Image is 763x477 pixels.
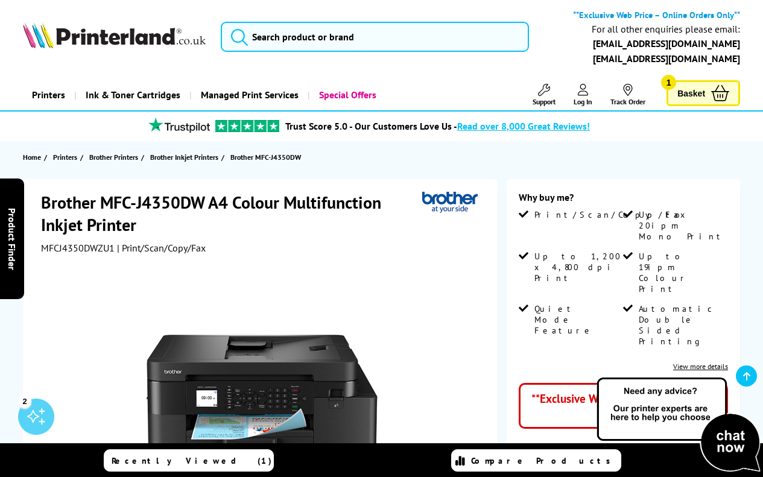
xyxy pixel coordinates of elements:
[18,394,31,408] div: 2
[533,97,556,106] span: Support
[555,441,613,463] span: £138.25
[285,120,590,132] a: Trust Score 5.0 - Our Customers Love Us -Read over 8,000 Great Reviews!
[610,84,645,106] a: Track Order
[593,52,740,65] a: [EMAIL_ADDRESS][DOMAIN_NAME]
[23,22,206,48] img: Printerland Logo
[639,209,726,242] span: Up to 20ipm Mono Print
[86,80,180,110] span: Ink & Toner Cartridges
[519,383,728,429] div: **Exclusive Web Price - Online Orders Only**
[150,151,218,163] span: Brother Inkjet Printers
[150,151,221,163] a: Brother Inkjet Printers
[23,151,41,163] span: Home
[53,151,77,163] span: Printers
[215,120,279,132] img: trustpilot rating
[53,151,80,163] a: Printers
[534,209,689,220] span: Print/Scan/Copy/Fax
[6,207,18,270] span: Product Finder
[23,80,74,110] a: Printers
[189,80,308,110] a: Managed Print Services
[308,80,385,110] a: Special Offers
[117,242,206,254] span: | Print/Scan/Copy/Fax
[41,191,422,236] h1: Brother MFC-J4350DW A4 Colour Multifunction Inkjet Printer
[230,153,301,162] span: Brother MFC-J4350DW
[639,251,726,294] span: Up to 19ipm Colour Print
[677,85,705,101] span: Basket
[471,455,617,466] span: Compare Products
[574,84,592,106] a: Log In
[533,84,556,106] a: Support
[519,191,728,209] div: Why buy me?
[574,97,592,106] span: Log In
[89,151,141,163] a: Brother Printers
[673,362,728,371] a: View more details
[89,151,138,163] span: Brother Printers
[451,449,621,472] a: Compare Products
[41,242,115,254] span: MFCJ4350DWZU1
[221,22,529,52] input: Search product or brand
[457,120,590,132] span: Read over 8,000 Great Reviews!
[534,251,621,283] span: Up to 1,200 x 4,800 dpi Print
[23,151,44,163] a: Home
[104,449,274,472] a: Recently Viewed (1)
[534,303,621,336] span: Quiet Mode Feature
[422,191,478,213] img: Brother
[573,9,740,21] b: **Exclusive Web Price – Online Orders Only**
[112,455,272,466] span: Recently Viewed (1)
[593,37,740,49] a: [EMAIL_ADDRESS][DOMAIN_NAME]
[639,303,726,347] span: Automatic Double Sided Printing
[661,75,676,90] span: 1
[23,22,206,51] a: Printerland Logo
[666,80,740,106] a: Basket 1
[143,118,215,133] img: trustpilot rating
[592,24,740,35] div: For all other enquiries please email:
[594,376,763,475] img: Open Live Chat window
[74,80,189,110] a: Ink & Toner Cartridges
